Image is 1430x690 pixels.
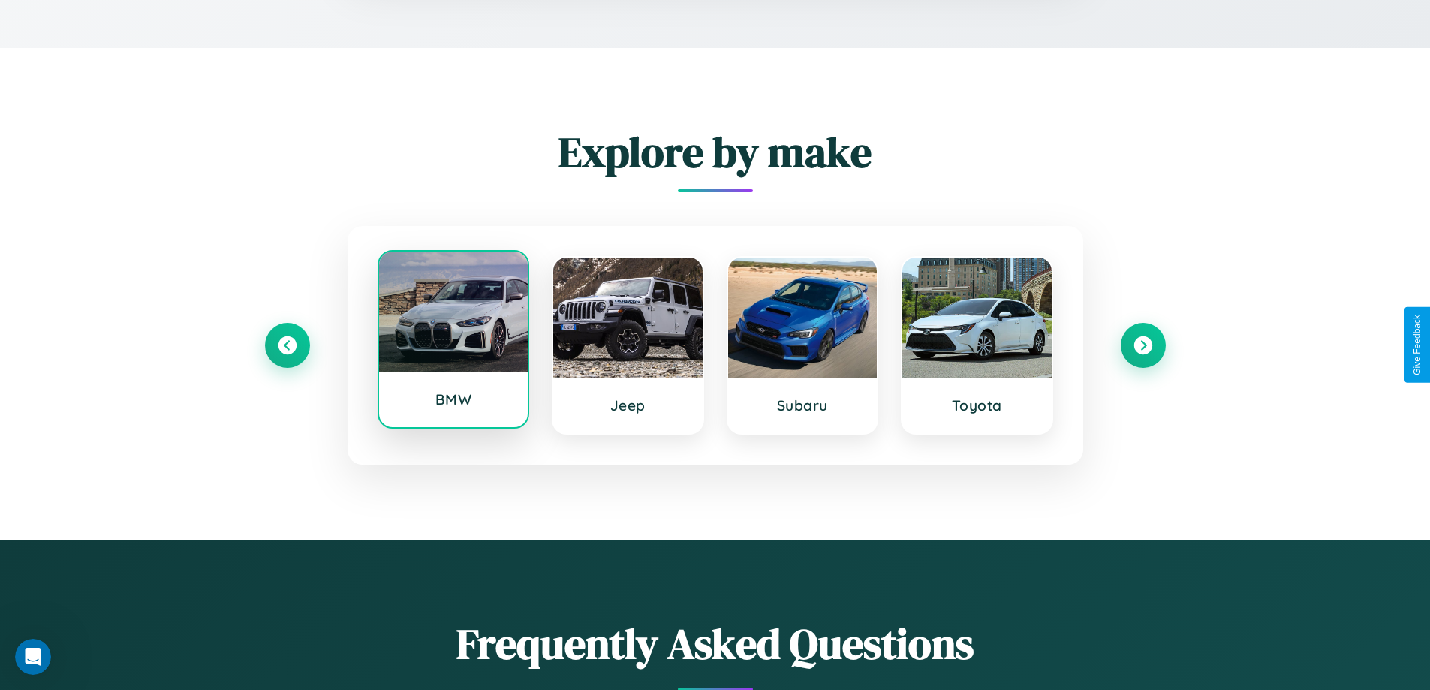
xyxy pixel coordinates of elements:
[265,123,1166,181] h2: Explore by make
[1412,315,1422,375] div: Give Feedback
[394,390,513,408] h3: BMW
[568,396,688,414] h3: Jeep
[265,615,1166,673] h2: Frequently Asked Questions
[917,396,1037,414] h3: Toyota
[743,396,863,414] h3: Subaru
[15,639,51,675] iframe: Intercom live chat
